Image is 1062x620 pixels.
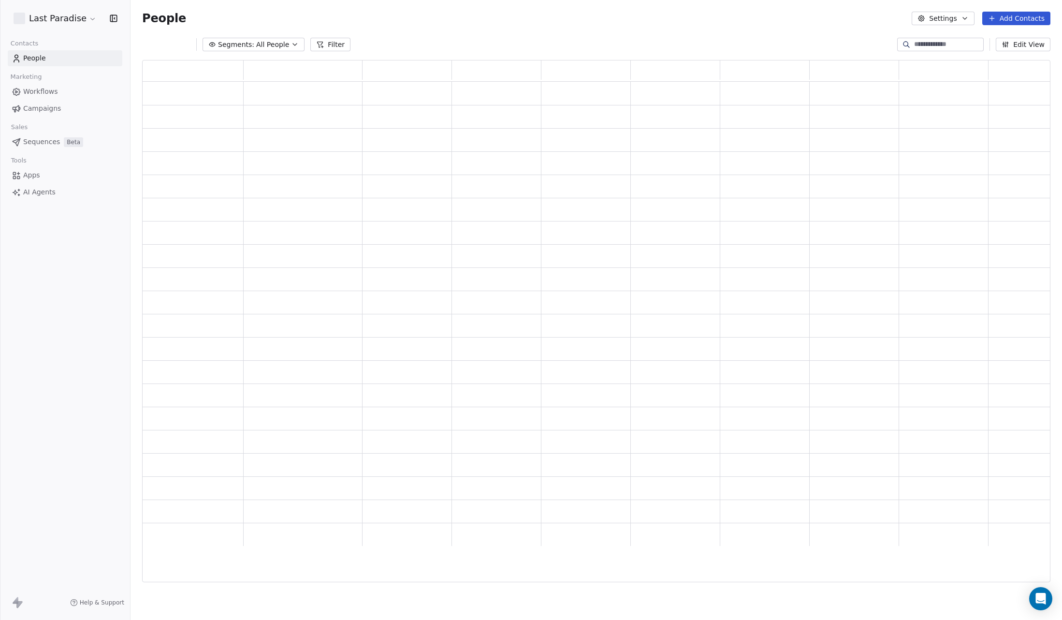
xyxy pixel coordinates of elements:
[23,170,40,180] span: Apps
[8,84,122,100] a: Workflows
[6,70,46,84] span: Marketing
[218,40,254,50] span: Segments:
[64,137,83,147] span: Beta
[8,184,122,200] a: AI Agents
[12,10,99,27] button: Last Paradise
[912,12,974,25] button: Settings
[23,53,46,63] span: People
[256,40,289,50] span: All People
[996,38,1050,51] button: Edit View
[8,134,122,150] a: SequencesBeta
[29,12,87,25] span: Last Paradise
[23,137,60,147] span: Sequences
[8,50,122,66] a: People
[70,599,124,606] a: Help & Support
[23,187,56,197] span: AI Agents
[80,599,124,606] span: Help & Support
[23,103,61,114] span: Campaigns
[8,167,122,183] a: Apps
[6,36,43,51] span: Contacts
[8,101,122,117] a: Campaigns
[23,87,58,97] span: Workflows
[7,153,30,168] span: Tools
[310,38,350,51] button: Filter
[1029,587,1052,610] div: Open Intercom Messenger
[142,11,186,26] span: People
[7,120,32,134] span: Sales
[982,12,1050,25] button: Add Contacts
